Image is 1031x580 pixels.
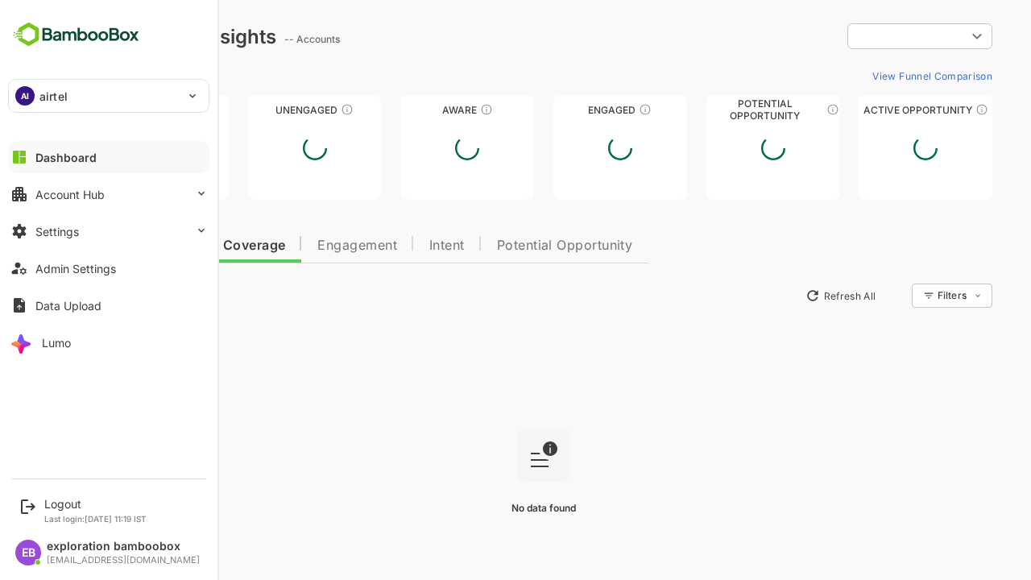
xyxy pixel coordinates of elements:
[35,299,101,313] div: Data Upload
[881,289,910,301] div: Filters
[455,502,520,514] span: No data found
[8,178,209,210] button: Account Hub
[650,104,784,116] div: Potential Opportunity
[35,262,116,275] div: Admin Settings
[8,141,209,173] button: Dashboard
[424,103,437,116] div: These accounts have just entered the buying cycle and need further nurturing
[44,497,147,511] div: Logout
[284,103,297,116] div: These accounts have not shown enough engagement and need nurturing
[8,289,209,321] button: Data Upload
[809,63,936,89] button: View Funnel Comparison
[919,103,932,116] div: These accounts have open opportunities which might be at any of the Sales Stages
[39,281,156,310] button: New Insights
[8,326,209,358] button: Lumo
[39,104,172,116] div: Unreached
[35,151,97,164] div: Dashboard
[35,225,79,238] div: Settings
[42,336,71,350] div: Lumo
[131,103,144,116] div: These accounts have not been engaged with for a defined time period
[9,80,209,112] div: AIairtel
[770,103,783,116] div: These accounts are MQAs and can be passed on to Inside Sales
[47,540,200,553] div: exploration bamboobox
[373,239,408,252] span: Intent
[228,33,288,45] ag: -- Accounts
[39,88,68,105] p: airtel
[55,239,229,252] span: Data Quality and Coverage
[8,19,144,50] img: BambooboxFullLogoMark.5f36c76dfaba33ec1ec1367b70bb1252.svg
[8,252,209,284] button: Admin Settings
[582,103,595,116] div: These accounts are warm, further nurturing would qualify them to MQAs
[742,283,826,309] button: Refresh All
[47,555,200,565] div: [EMAIL_ADDRESS][DOMAIN_NAME]
[44,514,147,524] p: Last login: [DATE] 11:19 IST
[344,104,478,116] div: Aware
[261,239,341,252] span: Engagement
[192,104,325,116] div: Unengaged
[880,281,936,310] div: Filters
[15,540,41,565] div: EB
[497,104,631,116] div: Engaged
[15,86,35,106] div: AI
[791,22,936,51] div: ​
[39,25,220,48] div: Dashboard Insights
[35,188,105,201] div: Account Hub
[8,215,209,247] button: Settings
[441,239,577,252] span: Potential Opportunity
[802,104,936,116] div: Active Opportunity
